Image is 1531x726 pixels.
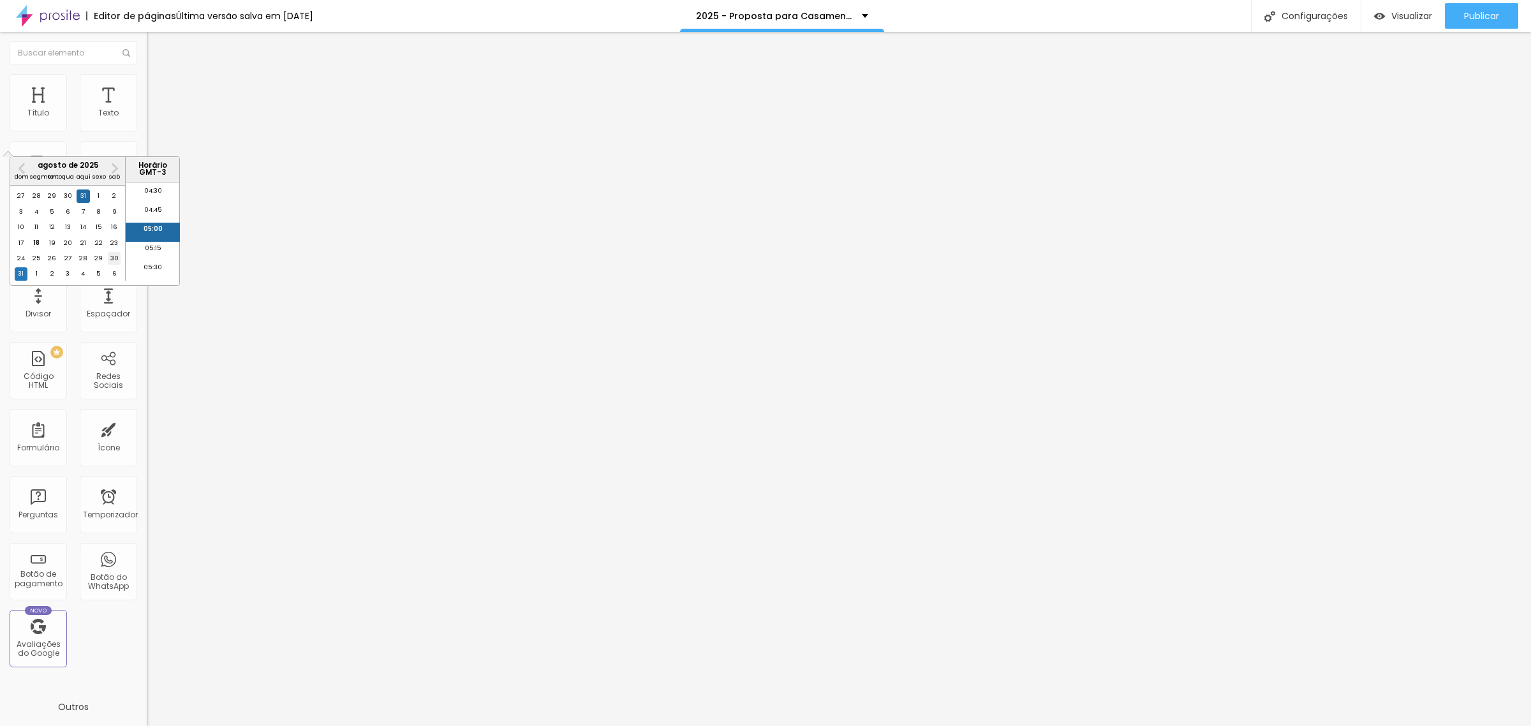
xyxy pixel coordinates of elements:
div: Choose sexta-feira, 22 de agosto de 2025 [92,237,105,249]
div: Choose domingo, 10 de agosto de 2025 [15,221,27,233]
font: Última versão salva em [DATE] [176,10,313,22]
div: Choose quinta-feira, 7 de agosto de 2025 [77,205,89,218]
button: Próximo mês [105,158,125,179]
div: Choose segunda-feira, 25 de agosto de 2025 [30,252,43,265]
div: Choose quinta-feira, 31 de julho de 2025 [77,189,89,202]
div: Choose sexta-feira, 29 de agosto de 2025 [92,252,105,265]
div: Choose quarta-feira, 3 de setembro de 2025 [61,267,74,280]
div: Choose sexta-feira, 15 de agosto de 2025 [92,221,105,233]
font: 05:00 [144,225,163,233]
div: Choose terça-feira, 5 de agosto de 2025 [46,205,59,218]
div: Choose domingo, 24 de agosto de 2025 [15,252,27,265]
font: Botão do WhatsApp [88,572,129,591]
button: Visualizar [1361,3,1445,29]
div: Choose quinta-feira, 21 de agosto de 2025 [77,237,89,249]
div: Choose terça-feira, 29 de julho de 2025 [46,189,59,202]
font: Divisor [26,308,51,319]
font: Formulário [17,442,59,453]
div: Choose sábado, 9 de agosto de 2025 [108,205,121,218]
font: Texto [98,107,119,118]
div: Choose sábado, 2 de agosto de 2025 [108,189,121,202]
div: Choose sexta-feira, 5 de setembro de 2025 [92,267,105,280]
font: 05:30 [144,263,162,271]
font: 2025 - Proposta para Casamentos [696,10,861,22]
div: Choose sábado, 30 de agosto de 2025 [108,252,121,265]
div: Choose quarta-feira, 20 de agosto de 2025 [61,237,74,249]
div: Choose domingo, 27 de julho de 2025 [15,189,27,202]
div: Choose terça-feira, 19 de agosto de 2025 [46,237,59,249]
font: Outros [58,700,89,713]
div: Choose quarta-feira, 6 de agosto de 2025 [61,205,74,218]
div: Choose sexta-feira, 8 de agosto de 2025 [92,205,105,218]
font: Botão de pagamento [15,568,63,588]
div: Choose sábado, 23 de agosto de 2025 [108,237,121,249]
div: Choose quinta-feira, 28 de agosto de 2025 [77,252,89,265]
font: Horário [138,160,167,170]
iframe: Editor [147,32,1531,726]
font: aqui [77,172,91,181]
font: GMT [139,167,157,177]
div: Choose segunda-feira, 11 de agosto de 2025 [30,221,43,233]
input: Buscar elemento [10,41,137,64]
div: Choose domingo, 3 de agosto de 2025 [15,205,27,218]
img: Ícone [1264,11,1275,22]
font: sexo [92,172,106,181]
div: Choose domingo, 31 de agosto de 2025 [15,267,27,280]
div: Choose segunda-feira, 18 de agosto de 2025 [30,237,43,249]
img: Ícone [122,49,130,57]
div: Choose domingo, 17 de agosto de 2025 [15,237,27,249]
div: month 2025-08 [13,189,122,282]
font: Redes Sociais [94,371,123,390]
div: Choose sexta-feira, 1 de agosto de 2025 [92,189,105,202]
div: Choose terça-feira, 26 de agosto de 2025 [46,252,59,265]
img: view-1.svg [1374,11,1385,22]
font: Código HTML [24,371,54,390]
div: Choose terça-feira, 2 de setembro de 2025 [46,267,59,280]
font: 04:30 [144,186,162,195]
font: Editor de páginas [94,10,176,22]
button: Mês Anterior [11,158,32,179]
font: Avaliações do Google [17,639,61,658]
font: Visualizar [1391,10,1432,22]
font: ter [48,172,57,181]
font: agosto de 2025 [38,160,98,170]
div: Choose terça-feira, 12 de agosto de 2025 [46,221,59,233]
div: Choose quarta-feira, 30 de julho de 2025 [61,189,74,202]
div: Choose sábado, 16 de agosto de 2025 [108,221,121,233]
font: Temporizador [83,509,138,520]
div: Choose segunda-feira, 1 de setembro de 2025 [30,267,43,280]
button: Publicar [1445,3,1518,29]
font: qua [62,172,74,181]
font: Título [27,107,49,118]
div: Choose quinta-feira, 14 de agosto de 2025 [77,221,89,233]
div: Choose sábado, 6 de setembro de 2025 [108,267,121,280]
div: Choose quarta-feira, 27 de agosto de 2025 [61,252,74,265]
font: Ícone [98,442,120,453]
font: 04:45 [144,205,162,214]
font: Publicar [1464,10,1499,22]
div: Choose segunda-feira, 4 de agosto de 2025 [30,205,43,218]
font: Espaçador [87,308,130,319]
font: Novo [30,607,47,614]
font: Configurações [1282,10,1348,22]
div: Choose segunda-feira, 28 de julho de 2025 [30,189,43,202]
font: 05:15 [145,244,161,252]
font: Perguntas [18,509,58,520]
div: Choose quarta-feira, 13 de agosto de 2025 [61,221,74,233]
div: Choose quinta-feira, 4 de setembro de 2025 [77,267,89,280]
